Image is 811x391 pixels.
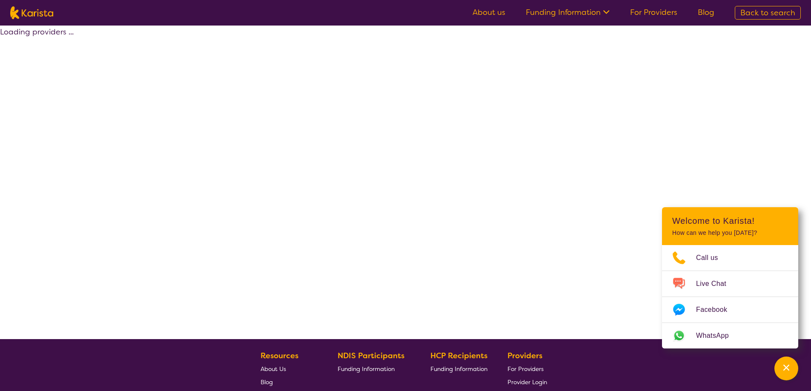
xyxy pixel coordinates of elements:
[526,7,610,17] a: Funding Information
[696,329,739,342] span: WhatsApp
[696,303,737,316] span: Facebook
[261,378,273,386] span: Blog
[740,8,795,18] span: Back to search
[261,365,286,373] span: About Us
[662,245,798,348] ul: Choose channel
[630,7,677,17] a: For Providers
[338,351,404,361] b: NDIS Participants
[261,351,298,361] b: Resources
[672,216,788,226] h2: Welcome to Karista!
[507,365,544,373] span: For Providers
[672,229,788,237] p: How can we help you [DATE]?
[430,362,487,375] a: Funding Information
[430,365,487,373] span: Funding Information
[696,251,728,264] span: Call us
[261,375,318,388] a: Blog
[338,365,395,373] span: Funding Information
[10,6,53,19] img: Karista logo
[261,362,318,375] a: About Us
[662,323,798,348] a: Web link opens in a new tab.
[735,6,801,20] a: Back to search
[507,378,547,386] span: Provider Login
[430,351,487,361] b: HCP Recipients
[507,351,542,361] b: Providers
[696,277,736,290] span: Live Chat
[774,357,798,380] button: Channel Menu
[507,375,547,388] a: Provider Login
[698,7,714,17] a: Blog
[662,207,798,348] div: Channel Menu
[507,362,547,375] a: For Providers
[473,7,505,17] a: About us
[338,362,411,375] a: Funding Information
